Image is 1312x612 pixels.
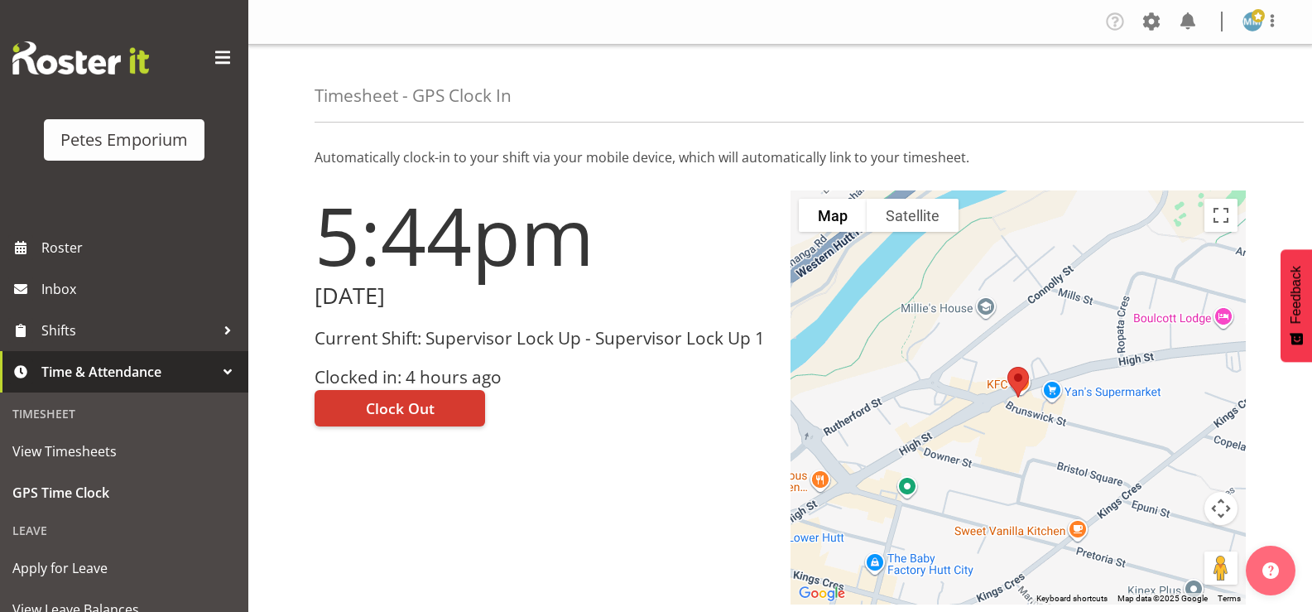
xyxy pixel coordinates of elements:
button: Toggle fullscreen view [1204,199,1238,232]
h4: Timesheet - GPS Clock In [315,86,512,105]
button: Keyboard shortcuts [1036,593,1108,605]
a: Apply for Leave [4,547,244,589]
span: Shifts [41,318,215,343]
a: Open this area in Google Maps (opens a new window) [795,583,849,605]
button: Feedback - Show survey [1281,249,1312,362]
button: Map camera controls [1204,492,1238,525]
img: mandy-mosley3858.jpg [1242,12,1262,31]
div: Leave [4,513,244,547]
span: Inbox [41,277,240,301]
span: GPS Time Clock [12,480,236,505]
h2: [DATE] [315,283,771,309]
span: Feedback [1289,266,1304,324]
span: Roster [41,235,240,260]
a: GPS Time Clock [4,472,244,513]
p: Automatically clock-in to your shift via your mobile device, which will automatically link to you... [315,147,1246,167]
button: Show satellite imagery [867,199,959,232]
button: Show street map [799,199,867,232]
h1: 5:44pm [315,190,771,280]
img: help-xxl-2.png [1262,562,1279,579]
span: Map data ©2025 Google [1117,594,1208,603]
div: Petes Emporium [60,128,188,152]
span: Clock Out [366,398,435,419]
span: View Timesheets [12,439,236,464]
img: Google [795,583,849,605]
span: Time & Attendance [41,359,215,384]
img: Rosterit website logo [12,41,149,75]
h3: Current Shift: Supervisor Lock Up - Supervisor Lock Up 1 [315,329,771,348]
a: Terms (opens in new tab) [1218,594,1241,603]
h3: Clocked in: 4 hours ago [315,368,771,387]
a: View Timesheets [4,431,244,472]
span: Apply for Leave [12,556,236,581]
div: Timesheet [4,397,244,431]
button: Drag Pegman onto the map to open Street View [1204,552,1238,585]
button: Clock Out [315,390,485,426]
